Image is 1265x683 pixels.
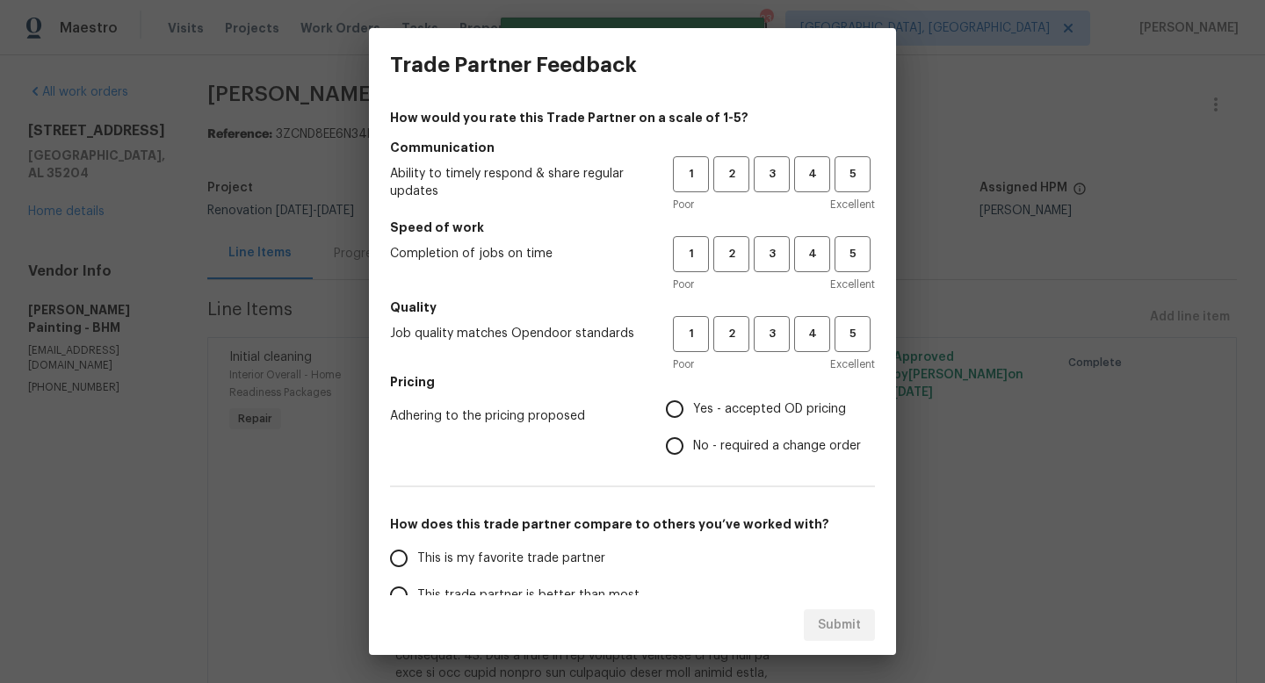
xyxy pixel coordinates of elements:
[755,244,788,264] span: 3
[390,139,875,156] h5: Communication
[390,515,875,533] h5: How does this trade partner compare to others you’ve worked with?
[713,236,749,272] button: 2
[796,164,828,184] span: 4
[390,325,645,342] span: Job quality matches Opendoor standards
[390,245,645,262] span: Completion of jobs on time
[673,236,709,272] button: 1
[830,276,875,293] span: Excellent
[755,324,788,344] span: 3
[675,324,707,344] span: 1
[673,156,709,192] button: 1
[390,298,875,316] h5: Quality
[715,164,748,184] span: 2
[390,407,638,425] span: Adhering to the pricing proposed
[754,316,790,352] button: 3
[836,244,869,264] span: 5
[830,356,875,373] span: Excellent
[675,244,707,264] span: 1
[675,164,707,184] span: 1
[836,324,869,344] span: 5
[754,236,790,272] button: 3
[715,324,748,344] span: 2
[693,437,861,456] span: No - required a change order
[713,156,749,192] button: 2
[715,244,748,264] span: 2
[390,53,637,77] h3: Trade Partner Feedback
[754,156,790,192] button: 3
[836,164,869,184] span: 5
[673,316,709,352] button: 1
[417,550,605,568] span: This is my favorite trade partner
[417,586,640,605] span: This trade partner is better than most
[830,196,875,213] span: Excellent
[794,316,830,352] button: 4
[390,373,875,391] h5: Pricing
[796,324,828,344] span: 4
[673,196,694,213] span: Poor
[794,156,830,192] button: 4
[794,236,830,272] button: 4
[390,219,875,236] h5: Speed of work
[713,316,749,352] button: 2
[666,391,875,464] div: Pricing
[390,165,645,200] span: Ability to timely respond & share regular updates
[673,276,694,293] span: Poor
[390,109,875,126] h4: How would you rate this Trade Partner on a scale of 1-5?
[835,236,871,272] button: 5
[796,244,828,264] span: 4
[835,316,871,352] button: 5
[835,156,871,192] button: 5
[755,164,788,184] span: 3
[673,356,694,373] span: Poor
[693,400,846,419] span: Yes - accepted OD pricing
